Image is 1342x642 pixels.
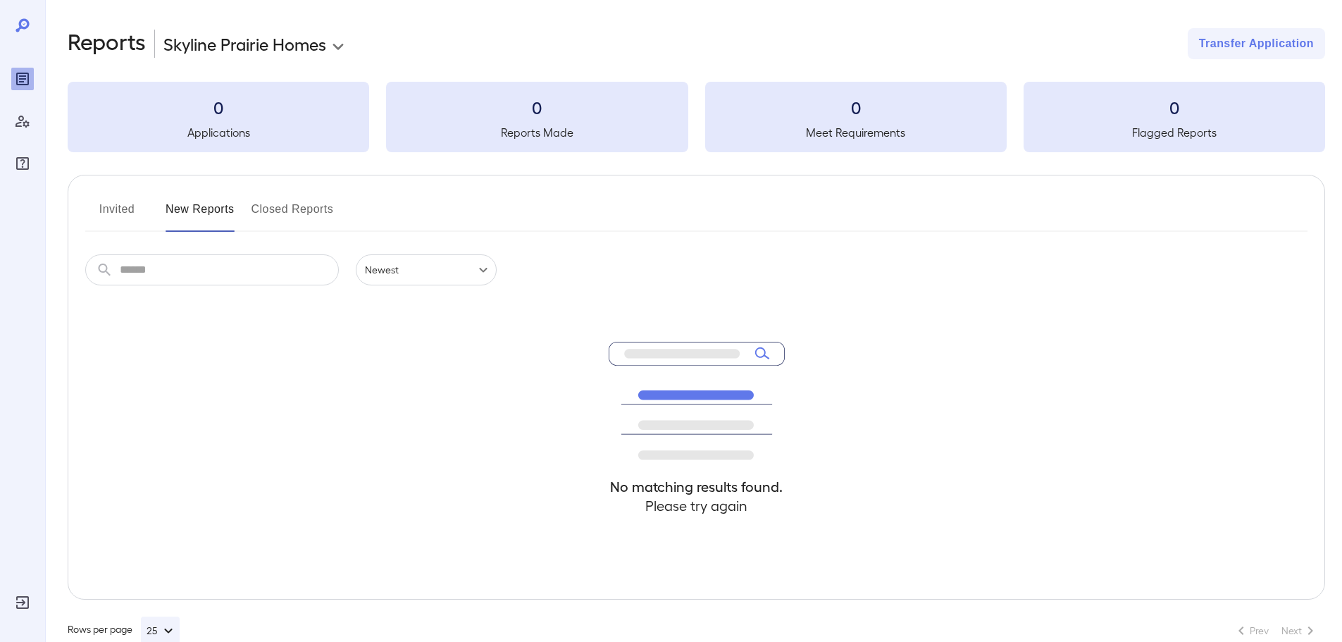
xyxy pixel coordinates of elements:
div: Log Out [11,591,34,614]
h5: Flagged Reports [1024,124,1325,141]
p: Skyline Prairie Homes [163,32,326,55]
div: Newest [356,254,497,285]
h4: Please try again [609,496,785,515]
h5: Applications [68,124,369,141]
div: Manage Users [11,110,34,132]
h3: 0 [705,96,1007,118]
h3: 0 [68,96,369,118]
nav: pagination navigation [1226,619,1325,642]
h5: Meet Requirements [705,124,1007,141]
h4: No matching results found. [609,477,785,496]
h5: Reports Made [386,124,688,141]
div: Reports [11,68,34,90]
summary: 0Applications0Reports Made0Meet Requirements0Flagged Reports [68,82,1325,152]
div: FAQ [11,152,34,175]
h3: 0 [386,96,688,118]
h2: Reports [68,28,146,59]
button: Transfer Application [1188,28,1325,59]
button: Invited [85,198,149,232]
button: New Reports [166,198,235,232]
button: Closed Reports [251,198,334,232]
h3: 0 [1024,96,1325,118]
